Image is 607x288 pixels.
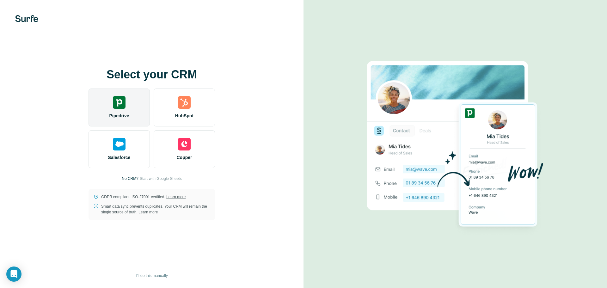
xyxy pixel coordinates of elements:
img: copper's logo [178,138,191,150]
p: GDPR compliant. ISO-27001 certified. [101,194,186,200]
p: Smart data sync prevents duplicates. Your CRM will remain the single source of truth. [101,204,210,215]
span: HubSpot [175,113,193,119]
div: Open Intercom Messenger [6,267,21,282]
img: hubspot's logo [178,96,191,109]
img: PIPEDRIVE image [367,50,544,238]
img: salesforce's logo [113,138,126,150]
button: I’ll do this manually [131,271,172,280]
button: Start with Google Sheets [140,176,182,181]
a: Learn more [166,195,186,199]
span: Copper [177,154,192,161]
h1: Select your CRM [89,68,215,81]
img: pipedrive's logo [113,96,126,109]
p: No CRM? [122,176,138,181]
span: I’ll do this manually [136,273,168,279]
span: Pipedrive [109,113,129,119]
img: Surfe's logo [15,15,38,22]
span: Salesforce [108,154,131,161]
a: Learn more [138,210,158,214]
